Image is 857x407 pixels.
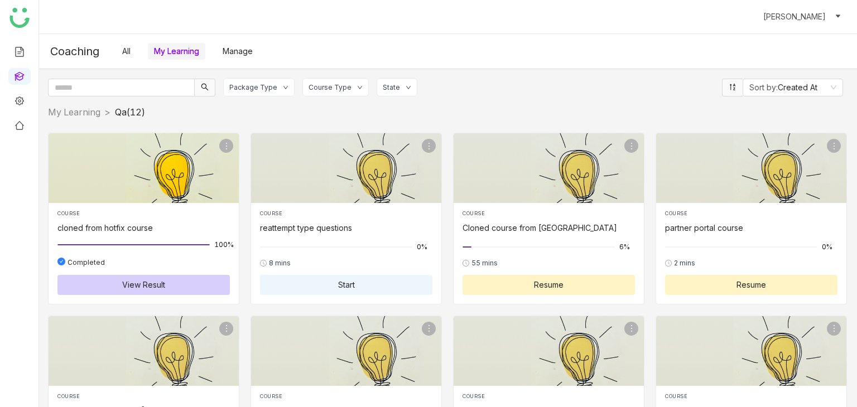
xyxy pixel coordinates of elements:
[105,106,110,118] nz-breadcrumb-separator: >
[534,279,564,290] span: Resume
[463,393,635,400] div: COURSE
[665,393,837,400] div: COURSE
[9,8,30,28] img: logo
[665,222,837,234] div: partner portal course
[383,83,400,91] div: State
[214,241,228,248] span: 100%
[471,258,498,268] span: 55 mins
[154,46,199,56] a: My Learning
[251,133,441,203] img: reattempt type questions
[229,83,277,91] div: Package Type
[57,393,230,400] div: COURSE
[49,316,239,386] img: creating a course with AI and assigning it to a partner
[57,275,230,295] button: View Result
[338,279,355,290] span: Start
[619,244,633,250] span: 6%
[57,222,230,234] div: cloned from hotfix course
[260,210,432,217] div: COURSE
[260,393,432,400] div: COURSE
[463,222,635,234] div: Cloned course from [GEOGRAPHIC_DATA]
[260,222,432,234] div: reattempt type questions
[736,279,766,290] span: Resume
[68,258,105,267] span: Completed
[463,210,635,217] div: COURSE
[454,133,644,203] img: Cloned course from azam
[122,46,131,56] a: All
[749,83,778,92] span: Sort by:
[417,244,430,250] span: 0%
[745,10,759,23] i: account_circle
[223,46,253,56] a: Manage
[763,11,826,23] span: [PERSON_NAME]
[115,106,145,118] span: Qa (12)
[743,8,844,26] button: account_circle[PERSON_NAME]
[50,38,116,65] div: Coaching
[260,275,432,295] button: Start
[122,279,165,290] span: View Result
[665,275,837,295] button: Resume
[463,275,635,295] button: Resume
[454,316,644,386] img: Playback type questions
[48,106,100,118] a: My Learning
[674,258,695,268] span: 2 mins
[269,258,291,268] span: 8 mins
[251,316,441,386] img: scroll from bottom
[749,79,836,96] nz-select-item: Created At
[656,316,846,386] img: Old course for playback issues
[656,133,846,203] img: partner portal course
[49,133,239,203] img: cloned from hotfix course
[665,210,837,217] div: COURSE
[57,210,230,217] div: COURSE
[309,83,352,91] div: Course Type
[822,244,835,250] span: 0%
